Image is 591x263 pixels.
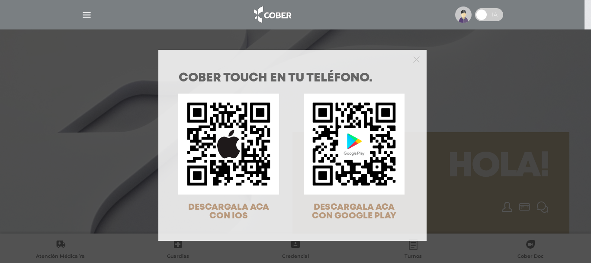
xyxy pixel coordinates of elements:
img: qr-code [178,94,279,195]
span: DESCARGALA ACA CON GOOGLE PLAY [312,203,396,220]
button: Close [413,55,420,63]
img: qr-code [304,94,405,195]
h1: COBER TOUCH en tu teléfono. [179,72,406,84]
span: DESCARGALA ACA CON IOS [188,203,269,220]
